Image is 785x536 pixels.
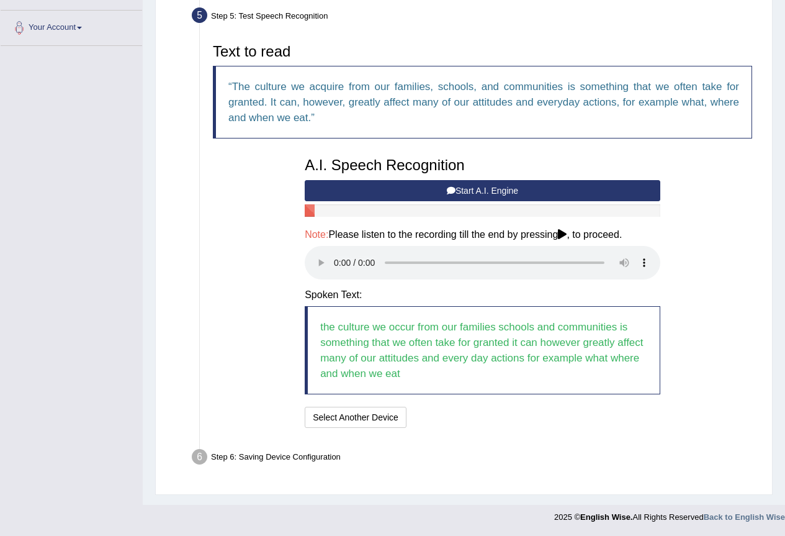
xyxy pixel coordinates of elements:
span: Note: [305,229,328,240]
div: 2025 © All Rights Reserved [554,505,785,523]
h4: Spoken Text: [305,289,660,301]
strong: English Wise. [580,512,632,522]
a: Your Account [1,11,142,42]
h3: A.I. Speech Recognition [305,157,660,173]
div: Step 5: Test Speech Recognition [186,4,766,31]
h4: Please listen to the recording till the end by pressing , to proceed. [305,229,660,240]
button: Select Another Device [305,407,406,428]
q: The culture we acquire from our families, schools, and communities is something that we often tak... [228,81,739,124]
button: Start A.I. Engine [305,180,660,201]
a: Back to English Wise [704,512,785,522]
h3: Text to read [213,43,752,60]
div: Step 6: Saving Device Configuration [186,445,766,473]
blockquote: the culture we occur from our families schools and communities is something that we often take fo... [305,306,660,394]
